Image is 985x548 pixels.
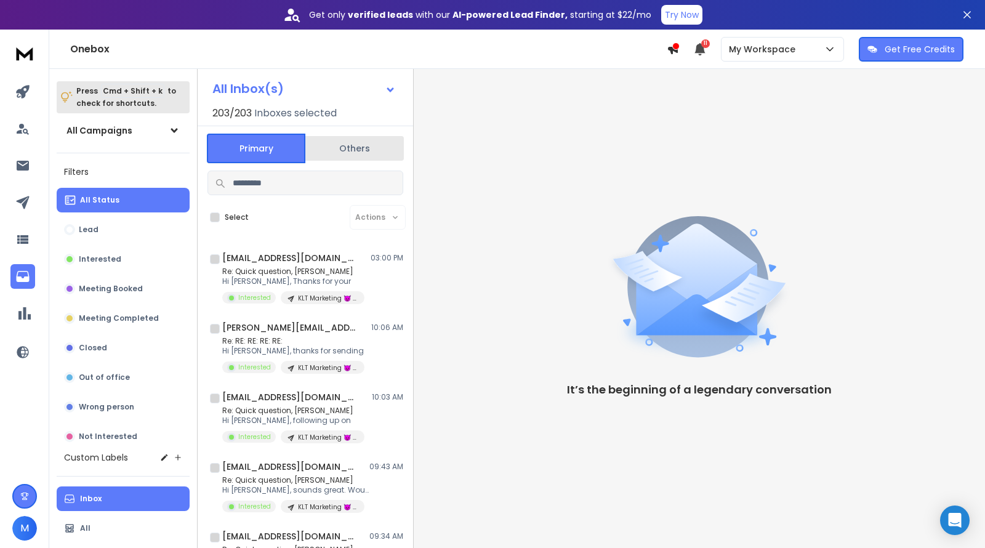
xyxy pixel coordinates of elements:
[57,424,190,449] button: Not Interested
[222,485,370,495] p: Hi [PERSON_NAME], sounds great. Would
[222,267,364,276] p: Re: Quick question, [PERSON_NAME]
[57,306,190,331] button: Meeting Completed
[661,5,702,25] button: Try Now
[369,462,403,472] p: 09:43 AM
[222,530,358,542] h1: [EMAIL_ADDRESS][DOMAIN_NAME]
[212,106,252,121] span: 203 / 203
[12,516,37,541] button: M
[298,363,357,373] p: KLT Marketing 😈 | campaign 130825
[79,373,130,382] p: Out of office
[57,118,190,143] button: All Campaigns
[371,323,403,332] p: 10:06 AM
[298,294,357,303] p: KLT Marketing 😈 | campaign 2 real data 150825
[57,365,190,390] button: Out of office
[701,39,710,48] span: 11
[238,363,271,372] p: Interested
[66,124,132,137] h1: All Campaigns
[79,313,159,323] p: Meeting Completed
[452,9,568,21] strong: AI-powered Lead Finder,
[80,195,119,205] p: All Status
[203,76,406,101] button: All Inbox(s)
[371,253,403,263] p: 03:00 PM
[57,217,190,242] button: Lead
[222,391,358,403] h1: [EMAIL_ADDRESS][DOMAIN_NAME]
[222,252,358,264] h1: [EMAIL_ADDRESS][DOMAIN_NAME]
[309,9,651,21] p: Get only with our starting at $22/mo
[665,9,699,21] p: Try Now
[57,516,190,541] button: All
[885,43,955,55] p: Get Free Credits
[238,432,271,441] p: Interested
[222,416,364,425] p: Hi [PERSON_NAME], following up on
[298,433,357,442] p: KLT Marketing 😈 | campaign 130825
[57,336,190,360] button: Closed
[222,406,364,416] p: Re: Quick question, [PERSON_NAME]
[207,134,305,163] button: Primary
[79,254,121,264] p: Interested
[298,502,357,512] p: KLT Marketing 😈 | campaign 2 real data 150825
[57,395,190,419] button: Wrong person
[305,135,404,162] button: Others
[79,225,98,235] p: Lead
[79,343,107,353] p: Closed
[940,506,970,535] div: Open Intercom Messenger
[222,461,358,473] h1: [EMAIL_ADDRESS][DOMAIN_NAME]
[70,42,667,57] h1: Onebox
[254,106,337,121] h3: Inboxes selected
[12,42,37,65] img: logo
[222,321,358,334] h1: [PERSON_NAME][EMAIL_ADDRESS][DOMAIN_NAME]
[57,163,190,180] h3: Filters
[222,336,364,346] p: Re: RE: RE: RE: RE:
[64,451,128,464] h3: Custom Labels
[57,247,190,272] button: Interested
[212,83,284,95] h1: All Inbox(s)
[79,432,137,441] p: Not Interested
[57,188,190,212] button: All Status
[238,502,271,511] p: Interested
[348,9,413,21] strong: verified leads
[57,276,190,301] button: Meeting Booked
[729,43,800,55] p: My Workspace
[222,276,364,286] p: Hi [PERSON_NAME], Thanks for your
[80,494,102,504] p: Inbox
[79,402,134,412] p: Wrong person
[79,284,143,294] p: Meeting Booked
[567,381,832,398] p: It’s the beginning of a legendary conversation
[222,346,364,356] p: Hi [PERSON_NAME], thanks for sending
[76,85,176,110] p: Press to check for shortcuts.
[859,37,963,62] button: Get Free Credits
[101,84,164,98] span: Cmd + Shift + k
[222,475,370,485] p: Re: Quick question, [PERSON_NAME]
[372,392,403,402] p: 10:03 AM
[80,523,90,533] p: All
[57,486,190,511] button: Inbox
[238,293,271,302] p: Interested
[225,212,249,222] label: Select
[369,531,403,541] p: 09:34 AM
